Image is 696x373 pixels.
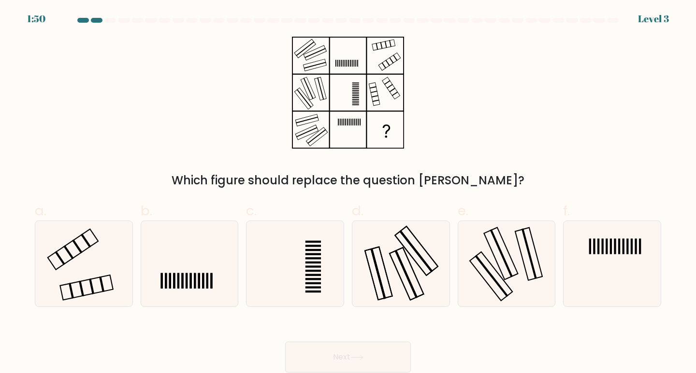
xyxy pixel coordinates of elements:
span: f. [563,201,570,220]
div: 1:50 [27,12,45,26]
span: d. [352,201,363,220]
span: b. [141,201,152,220]
span: e. [458,201,468,220]
button: Next [285,342,411,373]
span: c. [246,201,257,220]
div: Which figure should replace the question [PERSON_NAME]? [41,172,655,189]
span: a. [35,201,46,220]
div: Level 3 [638,12,669,26]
